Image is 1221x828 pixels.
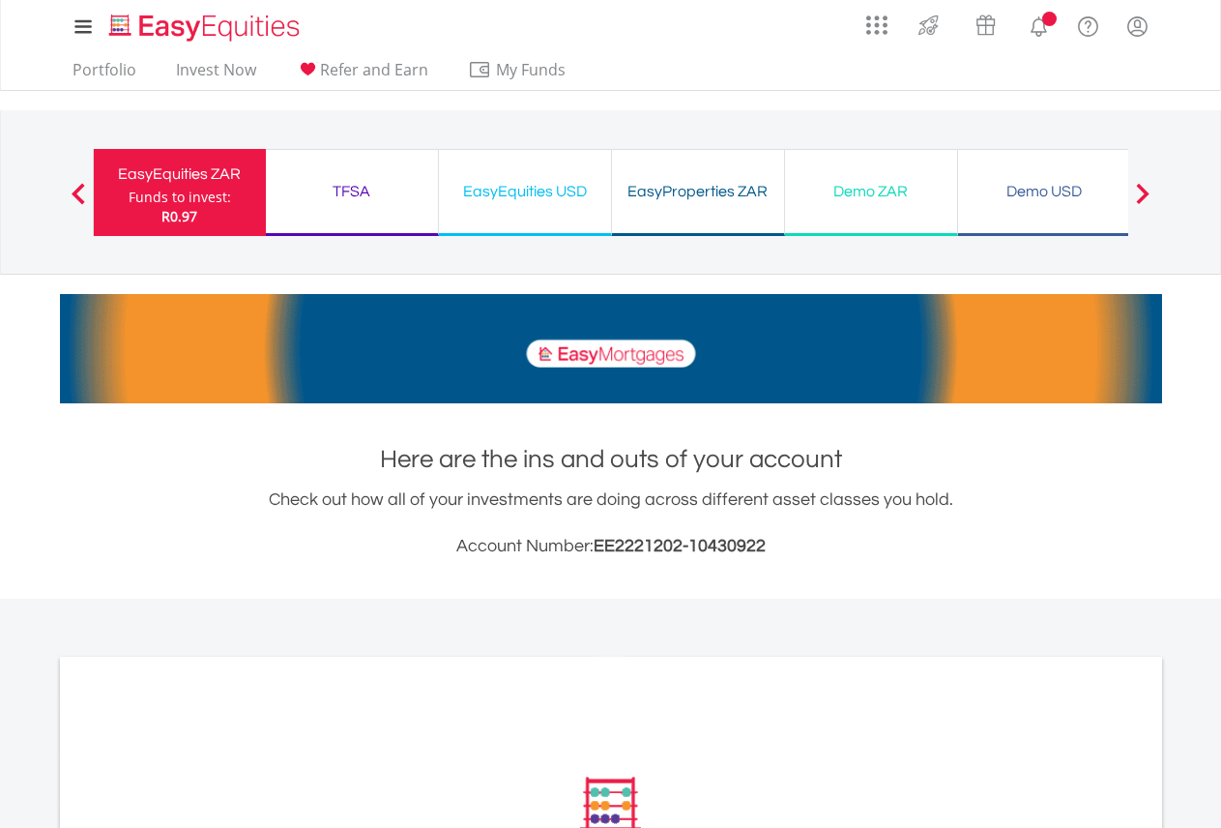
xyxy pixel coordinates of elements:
[594,537,766,555] span: EE2221202-10430922
[129,188,231,207] div: Funds to invest:
[168,60,264,90] a: Invest Now
[59,192,98,212] button: Previous
[60,294,1162,403] img: EasyMortage Promotion Banner
[60,487,1162,560] div: Check out how all of your investments are doing across different asset classes you hold.
[970,10,1002,41] img: vouchers-v2.svg
[161,207,197,225] span: R0.97
[65,60,144,90] a: Portfolio
[624,178,772,205] div: EasyProperties ZAR
[320,59,428,80] span: Refer and Earn
[1113,5,1162,47] a: My Profile
[102,5,307,44] a: Home page
[854,5,900,36] a: AppsGrid
[866,15,887,36] img: grid-menu-icon.svg
[1123,192,1162,212] button: Next
[468,57,595,82] span: My Funds
[970,178,1119,205] div: Demo USD
[1014,5,1063,44] a: Notifications
[451,178,599,205] div: EasyEquities USD
[797,178,945,205] div: Demo ZAR
[957,5,1014,41] a: Vouchers
[60,442,1162,477] h1: Here are the ins and outs of your account
[105,161,254,188] div: EasyEquities ZAR
[60,533,1162,560] h3: Account Number:
[277,178,426,205] div: TFSA
[288,60,436,90] a: Refer and Earn
[1063,5,1113,44] a: FAQ's and Support
[105,12,307,44] img: EasyEquities_Logo.png
[913,10,945,41] img: thrive-v2.svg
